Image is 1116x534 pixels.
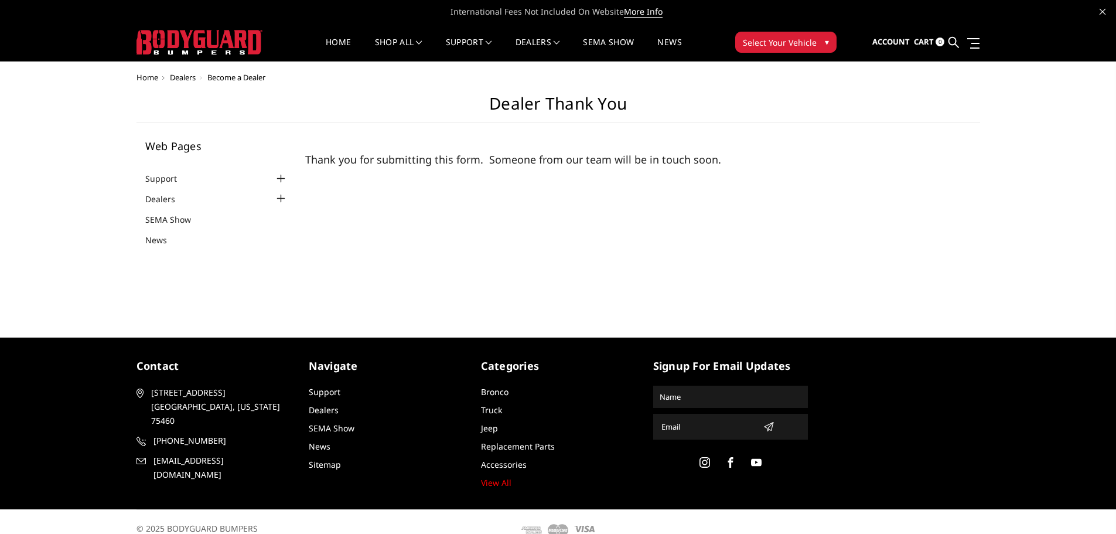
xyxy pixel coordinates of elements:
a: Jeep [481,423,498,434]
a: Truck [481,404,502,416]
span: [EMAIL_ADDRESS][DOMAIN_NAME] [153,454,289,482]
span: 0 [936,38,944,46]
a: SEMA Show [583,38,634,61]
input: Email [657,417,759,436]
a: Dealers [309,404,339,416]
a: Bronco [481,386,508,397]
a: [PHONE_NUMBER] [136,434,291,448]
span: Account [872,36,910,47]
h5: contact [136,358,291,374]
a: More Info [624,6,663,18]
span: Cart [914,36,934,47]
input: Name [655,387,806,406]
a: Support [145,172,192,185]
a: SEMA Show [145,213,206,226]
h5: signup for email updates [653,358,808,374]
h5: Categories [481,358,636,374]
h1: Dealer Thank You [136,94,980,123]
h5: Web Pages [145,141,288,151]
span: [PHONE_NUMBER] [153,434,289,448]
button: Select Your Vehicle [735,32,837,53]
a: News [145,234,182,246]
span: [STREET_ADDRESS] [GEOGRAPHIC_DATA], [US_STATE] 75460 [151,386,287,428]
a: Support [446,38,492,61]
span: © 2025 BODYGUARD BUMPERS [136,523,258,534]
h5: Navigate [309,358,463,374]
a: [EMAIL_ADDRESS][DOMAIN_NAME] [136,454,291,482]
span: Select Your Vehicle [743,36,817,49]
a: Sitemap [309,459,341,470]
a: Dealers [145,193,190,205]
a: Dealers [170,72,196,83]
span: ▾ [825,36,829,48]
a: shop all [375,38,422,61]
a: View All [481,477,511,488]
a: Accessories [481,459,527,470]
a: Home [136,72,158,83]
a: Support [309,386,340,397]
a: Home [326,38,351,61]
a: Replacement Parts [481,441,555,452]
span: Become a Dealer [207,72,265,83]
a: Account [872,26,910,58]
img: BODYGUARD BUMPERS [136,30,262,55]
a: News [309,441,330,452]
a: Cart 0 [914,26,944,58]
a: News [657,38,681,61]
a: SEMA Show [309,423,354,434]
font: Thank you for submitting this form. Someone from our team will be in touch soon. [305,152,721,166]
a: Dealers [516,38,560,61]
